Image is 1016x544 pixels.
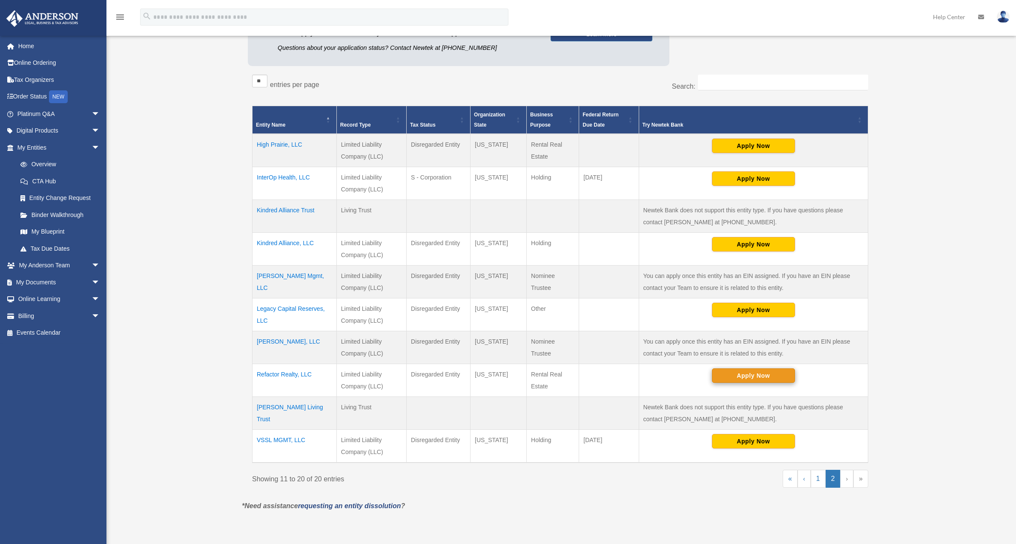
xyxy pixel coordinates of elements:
[336,298,406,331] td: Limited Liability Company (LLC)
[527,364,579,397] td: Rental Real Estate
[253,430,337,463] td: VSSL MGMT, LLC
[471,430,527,463] td: [US_STATE]
[336,430,406,463] td: Limited Liability Company (LLC)
[336,266,406,298] td: Limited Liability Company (LLC)
[407,106,471,134] th: Tax Status: Activate to sort
[92,274,109,291] span: arrow_drop_down
[471,331,527,364] td: [US_STATE]
[6,291,113,308] a: Online Learningarrow_drop_down
[253,233,337,266] td: Kindred Alliance, LLC
[92,122,109,140] span: arrow_drop_down
[336,200,406,233] td: Living Trust
[530,112,553,128] span: Business Purpose
[407,298,471,331] td: Disregarded Entity
[6,71,113,88] a: Tax Organizers
[92,139,109,156] span: arrow_drop_down
[407,167,471,200] td: S - Corporation
[256,122,285,128] span: Entity Name
[639,106,868,134] th: Try Newtek Bank : Activate to sort
[712,139,795,153] button: Apply Now
[643,120,855,130] div: Try Newtek Bank
[853,470,868,488] a: Last
[6,274,113,291] a: My Documentsarrow_drop_down
[471,134,527,167] td: [US_STATE]
[92,257,109,275] span: arrow_drop_down
[6,324,113,341] a: Events Calendar
[336,233,406,266] td: Limited Liability Company (LLC)
[12,190,109,207] a: Entity Change Request
[527,134,579,167] td: Rental Real Estate
[527,298,579,331] td: Other
[639,331,868,364] td: You can apply once this entity has an EIN assigned. If you have an EIN please contact your Team t...
[407,134,471,167] td: Disregarded Entity
[115,15,125,22] a: menu
[471,233,527,266] td: [US_STATE]
[253,200,337,233] td: Kindred Alliance Trust
[142,12,152,21] i: search
[579,430,639,463] td: [DATE]
[6,105,113,122] a: Platinum Q&Aarrow_drop_down
[410,122,436,128] span: Tax Status
[579,167,639,200] td: [DATE]
[826,470,841,488] a: 2
[407,266,471,298] td: Disregarded Entity
[471,298,527,331] td: [US_STATE]
[811,470,826,488] a: 1
[336,134,406,167] td: Limited Liability Company (LLC)
[712,434,795,449] button: Apply Now
[6,257,113,274] a: My Anderson Teamarrow_drop_down
[12,223,109,240] a: My Blueprint
[798,470,811,488] a: Previous
[583,112,619,128] span: Federal Return Due Date
[253,106,337,134] th: Entity Name: Activate to invert sorting
[278,43,538,53] p: Questions about your application status? Contact Newtek at [PHONE_NUMBER]
[12,173,109,190] a: CTA Hub
[6,307,113,324] a: Billingarrow_drop_down
[6,139,109,156] a: My Entitiesarrow_drop_down
[639,397,868,430] td: Newtek Bank does not support this entity type. If you have questions please contact [PERSON_NAME]...
[253,331,337,364] td: [PERSON_NAME], LLC
[253,266,337,298] td: [PERSON_NAME] Mgmt, LLC
[12,156,104,173] a: Overview
[639,200,868,233] td: Newtek Bank does not support this entity type. If you have questions please contact [PERSON_NAME]...
[407,233,471,266] td: Disregarded Entity
[92,291,109,308] span: arrow_drop_down
[4,10,81,27] img: Anderson Advisors Platinum Portal
[253,298,337,331] td: Legacy Capital Reserves, LLC
[336,397,406,430] td: Living Trust
[712,171,795,186] button: Apply Now
[253,134,337,167] td: High Prairie, LLC
[639,266,868,298] td: You can apply once this entity has an EIN assigned. If you have an EIN please contact your Team t...
[474,112,505,128] span: Organization State
[340,122,371,128] span: Record Type
[407,430,471,463] td: Disregarded Entity
[92,105,109,123] span: arrow_drop_down
[270,81,319,88] label: entries per page
[242,502,405,509] em: *Need assistance ?
[298,502,401,509] a: requesting an entity dissolution
[407,364,471,397] td: Disregarded Entity
[579,106,639,134] th: Federal Return Due Date: Activate to sort
[12,206,109,223] a: Binder Walkthrough
[712,303,795,317] button: Apply Now
[253,167,337,200] td: InterOp Health, LLC
[997,11,1010,23] img: User Pic
[712,368,795,383] button: Apply Now
[336,364,406,397] td: Limited Liability Company (LLC)
[252,470,554,485] div: Showing 11 to 20 of 20 entries
[49,90,68,103] div: NEW
[6,38,113,55] a: Home
[336,106,406,134] th: Record Type: Activate to sort
[407,331,471,364] td: Disregarded Entity
[712,237,795,252] button: Apply Now
[253,397,337,430] td: [PERSON_NAME] Living Trust
[6,55,113,72] a: Online Ordering
[6,88,113,106] a: Order StatusNEW
[471,167,527,200] td: [US_STATE]
[527,233,579,266] td: Holding
[471,266,527,298] td: [US_STATE]
[253,364,337,397] td: Refactor Realty, LLC
[672,83,695,90] label: Search:
[527,430,579,463] td: Holding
